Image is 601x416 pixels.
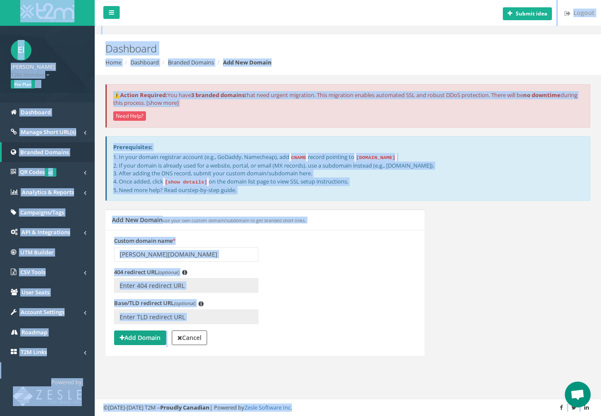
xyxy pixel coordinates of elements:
[22,328,47,336] span: Roadmap
[113,143,152,151] strong: Prerequisites:
[114,237,176,245] label: Custom domain name
[11,40,31,61] span: El
[523,91,561,99] strong: no downtime
[113,91,167,99] strong: ⚠️Action Required:
[163,178,209,186] code: [show details]
[158,269,179,275] em: (optional)
[187,186,235,194] a: step-by-step guide
[503,7,552,20] button: Submit idea
[11,61,84,79] a: [PERSON_NAME] T2M Member
[177,333,201,342] strong: Cancel
[21,348,47,356] span: T2M Links
[20,3,74,22] img: T2M
[114,278,258,293] input: Enter 404 redirect URL
[289,154,308,162] code: CNAME
[20,148,69,156] span: Branded Domains
[160,404,210,411] strong: Proudly Canadian
[21,308,65,316] span: Account Settings
[20,168,56,176] span: QR Codes
[20,248,54,256] span: UTM Builder
[51,378,82,386] span: Powered by
[21,108,51,116] span: Dashboard
[11,71,84,79] span: T2M Member
[114,309,258,324] input: Enter TLD redirect URL
[22,288,50,296] span: User Seats
[114,330,166,345] button: Add Domain
[354,154,397,162] code: [DOMAIN_NAME]
[20,268,46,276] span: CSV Tools
[103,404,592,412] div: ©[DATE]-[DATE] T2M – | Powered by
[114,247,258,262] input: Enter domain name
[113,91,583,107] p: You have that need urgent migration. This migration enables automated SSL and robust DDoS protect...
[223,58,272,66] strong: Add New Domain
[13,386,82,406] img: T2M URL Shortener powered by Zesle Software Inc.
[11,80,35,89] span: Pro Plan
[565,382,591,407] div: Open chat
[105,43,507,54] h2: Dashboard
[516,10,547,17] b: Submit idea
[245,404,292,411] a: Zesle Software Inc.
[113,153,583,194] p: 1. In your domain registrar account (e.g., GoDaddy, Namecheap), add record pointing to 2. If your...
[130,58,159,66] a: Dashboard
[11,63,55,70] strong: [PERSON_NAME]
[172,330,207,345] a: Cancel
[198,301,204,306] span: i
[168,58,214,66] a: Branded Domains
[21,128,76,136] span: Manage Short URL(s)
[45,168,56,177] span: v2
[22,228,70,236] span: API & Integrations
[148,99,177,107] a: show more
[182,270,187,275] span: i
[114,268,187,276] label: 404 redirect URL
[174,300,195,306] em: (optional)
[113,111,146,121] button: Need Help?
[163,217,306,223] small: use your own custom domain/subdomain to get branded short links.
[191,91,245,99] strong: 3 branded domains
[20,208,64,216] span: Campaigns/Tags
[120,333,161,342] strong: Add Domain
[105,58,121,66] a: Home
[112,217,306,223] h5: Add New Domain
[22,188,74,196] span: Analytics & Reports
[114,299,204,307] label: Base/TLD redirect URL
